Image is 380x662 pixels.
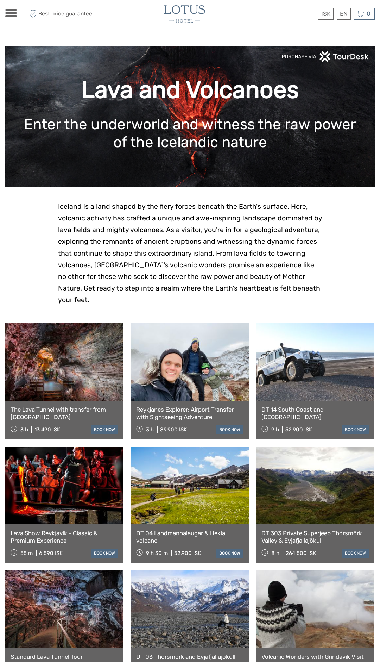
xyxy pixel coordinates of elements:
a: Reykjanes Explorer: Airport Transfer with Sightseeing Adventure [136,406,244,420]
span: Iceland is a land shaped by the fiery forces beneath the Earth's surface. Here, volcanic activity... [58,202,322,304]
div: 264.500 ISK [286,550,316,556]
a: Lava Show Reykjavík - Classic & Premium Experience [11,530,118,544]
a: DT 14 South Coast and [GEOGRAPHIC_DATA] [261,406,369,420]
span: ISK [321,10,330,17]
span: 9 h [271,426,279,433]
span: Best price guarantee [27,8,98,20]
a: DT 303 Private Superjeep Thórsmörk Valley & Eyjafjallajökull [261,530,369,544]
a: book now [91,425,118,434]
a: book now [216,549,243,558]
a: book now [91,549,118,558]
span: 9 h 30 m [146,550,168,556]
a: book now [342,549,369,558]
h1: Enter the underworld and witness the raw power of the Icelandic nature [16,115,364,151]
span: 0 [366,10,372,17]
span: 8 h [271,550,279,556]
div: 52.900 ISK [174,550,201,556]
a: DT 04 Landmannalaugar & Hekla volcano [136,530,244,544]
a: Volcanic Wonders with Grindavik Visit [261,653,369,660]
span: 55 m [20,550,33,556]
img: 3065-b7107863-13b3-4aeb-8608-4df0d373a5c0_logo_small.jpg [164,5,205,23]
div: 52.900 ISK [285,426,312,433]
a: Standard Lava Tunnel Tour [11,653,118,660]
h1: Lava and Volcanoes [16,76,364,104]
div: 89.900 ISK [160,426,187,433]
span: 3 h [20,426,28,433]
a: The Lava Tunnel with transfer from [GEOGRAPHIC_DATA] [11,406,118,420]
img: PurchaseViaTourDeskwhite.png [281,51,369,62]
a: book now [216,425,243,434]
a: book now [342,425,369,434]
a: DT 03 Thorsmork and Eyjafjallajokull [136,653,244,660]
div: 13.490 ISK [34,426,60,433]
div: EN [337,8,351,20]
span: 3 h [146,426,154,433]
div: 6.590 ISK [39,550,63,556]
